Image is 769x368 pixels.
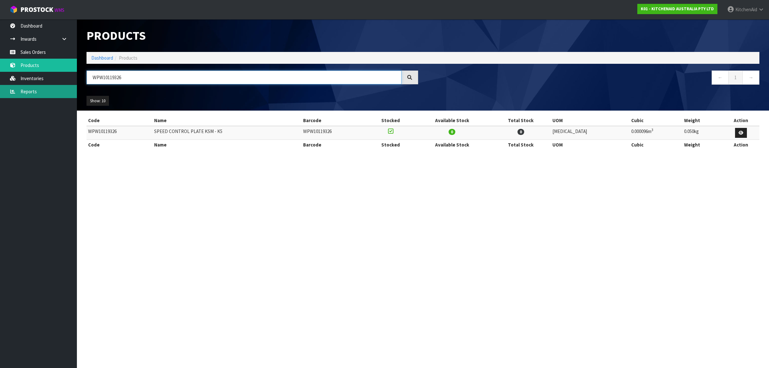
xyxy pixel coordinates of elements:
span: 0 [449,129,455,135]
span: ProStock [21,5,53,14]
td: 0.000096m [630,126,682,140]
nav: Page navigation [428,71,759,86]
th: Action [723,140,759,150]
input: Search products [87,71,401,84]
span: 0 [517,129,524,135]
span: Products [119,55,137,61]
th: Weight [682,140,723,150]
sup: 3 [651,128,653,132]
th: Cubic [630,140,682,150]
th: Available Stock [413,140,491,150]
th: Stocked [368,140,413,150]
th: Stocked [368,115,413,126]
td: 0.050kg [682,126,723,140]
th: Action [723,115,759,126]
th: Name [153,115,302,126]
th: Barcode [302,115,368,126]
th: UOM [551,140,630,150]
strong: K01 - KITCHENAID AUSTRALIA PTY LTD [641,6,714,12]
a: Dashboard [91,55,113,61]
th: Total Stock [491,140,551,150]
a: 1 [728,71,743,84]
span: KitchenAid [735,6,757,13]
td: [MEDICAL_DATA] [551,126,630,140]
th: Code [87,115,153,126]
th: Cubic [630,115,682,126]
th: Available Stock [413,115,491,126]
td: SPEED CONTROL PLATE KSM - K5 [153,126,302,140]
td: WPW10119326 [302,126,368,140]
th: Name [153,140,302,150]
th: UOM [551,115,630,126]
th: Weight [682,115,723,126]
th: Total Stock [491,115,551,126]
h1: Products [87,29,418,42]
th: Barcode [302,140,368,150]
img: cube-alt.png [10,5,18,13]
td: WPW10119326 [87,126,153,140]
button: Show: 10 [87,96,109,106]
th: Code [87,140,153,150]
a: → [742,71,759,84]
small: WMS [54,7,64,13]
a: ← [712,71,729,84]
